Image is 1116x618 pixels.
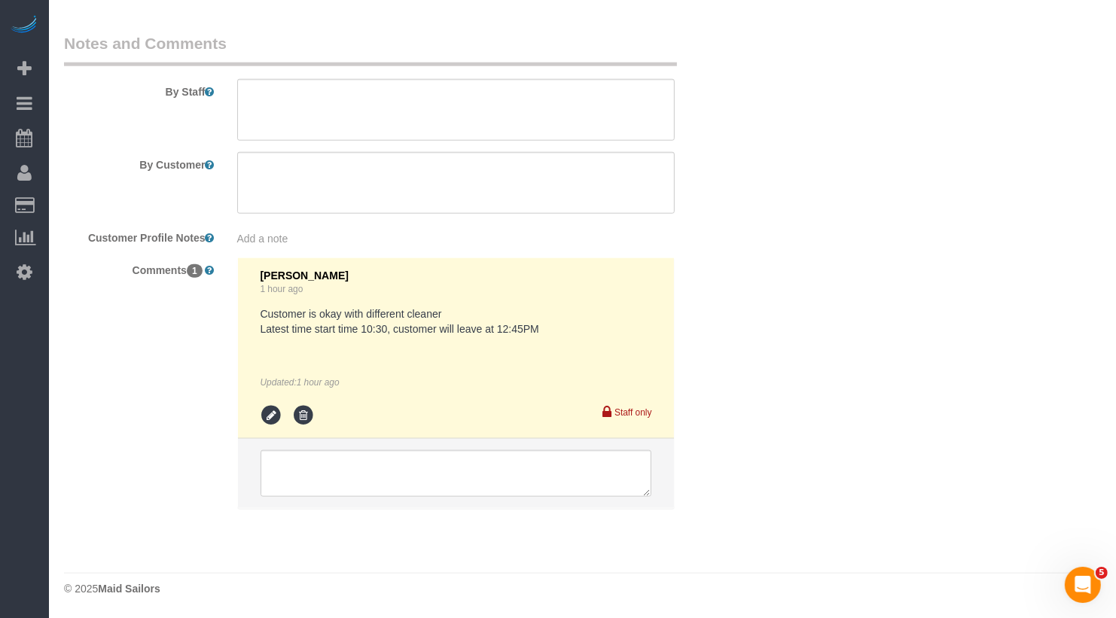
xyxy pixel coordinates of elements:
[53,152,226,172] label: By Customer
[261,284,303,294] a: 1 hour ago
[64,32,677,66] legend: Notes and Comments
[9,15,39,36] img: Automaid Logo
[64,581,1101,596] div: © 2025
[1065,567,1101,603] iframe: Intercom live chat
[98,583,160,595] strong: Maid Sailors
[261,377,340,388] em: Updated:
[261,306,652,336] pre: Customer is okay with different cleaner Latest time start time 10:30, customer will leave at 12:45PM
[297,377,340,388] span: Sep 22, 2025 3:56PM
[614,407,651,418] small: Staff only
[53,257,226,278] label: Comments
[53,79,226,99] label: By Staff
[187,264,203,278] span: 1
[1096,567,1108,579] span: 5
[237,233,288,245] span: Add a note
[261,269,349,282] span: [PERSON_NAME]
[53,225,226,245] label: Customer Profile Notes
